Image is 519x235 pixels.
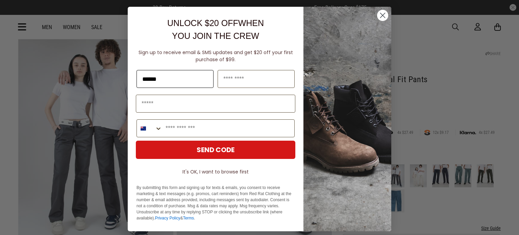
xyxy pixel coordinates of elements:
img: New Zealand [141,126,146,131]
img: f7662613-148e-4c88-9575-6c6b5b55a647.jpeg [303,7,391,231]
span: WHEN [238,18,264,28]
p: By submitting this form and signing up for texts & emails, you consent to receive marketing & tex... [137,185,295,221]
input: Email [136,95,295,113]
button: SEND CODE [136,141,295,159]
button: Close dialog [377,9,389,21]
span: Sign up to receive email & SMS updates and get $20 off your first purchase of $99. [139,49,293,63]
button: Search Countries [137,120,162,137]
button: It's OK, I want to browse first [136,166,295,178]
span: UNLOCK $20 OFF [167,18,238,28]
button: Open LiveChat chat widget [5,3,26,23]
a: Terms [183,216,194,220]
span: YOU JOIN THE CREW [172,31,259,41]
input: First Name [137,70,214,88]
a: Privacy Policy [155,216,180,220]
